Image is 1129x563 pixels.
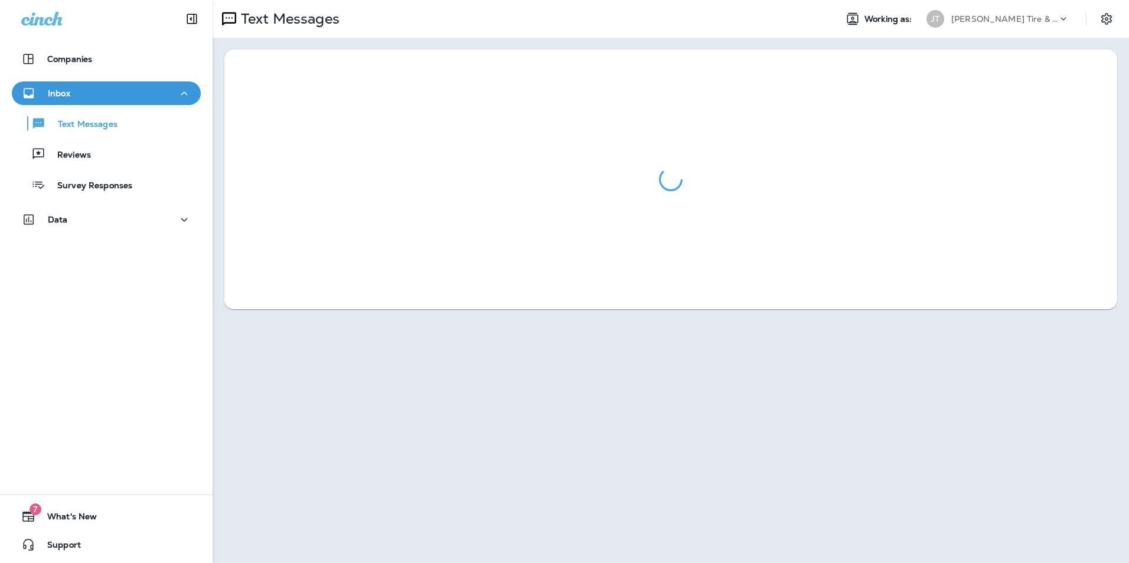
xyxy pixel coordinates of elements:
[30,503,41,515] span: 7
[12,47,201,71] button: Companies
[864,14,915,24] span: Working as:
[1096,8,1117,30] button: Settings
[47,54,92,64] p: Companies
[46,119,118,130] p: Text Messages
[48,215,68,224] p: Data
[951,14,1058,24] p: [PERSON_NAME] Tire & Auto
[175,7,208,31] button: Collapse Sidebar
[926,10,944,28] div: JT
[35,512,97,526] span: What's New
[12,533,201,557] button: Support
[12,111,201,136] button: Text Messages
[236,10,340,28] p: Text Messages
[12,81,201,105] button: Inbox
[45,181,132,192] p: Survey Responses
[48,89,70,98] p: Inbox
[12,208,201,231] button: Data
[45,150,91,161] p: Reviews
[12,505,201,528] button: 7What's New
[12,142,201,166] button: Reviews
[12,172,201,197] button: Survey Responses
[35,540,81,554] span: Support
